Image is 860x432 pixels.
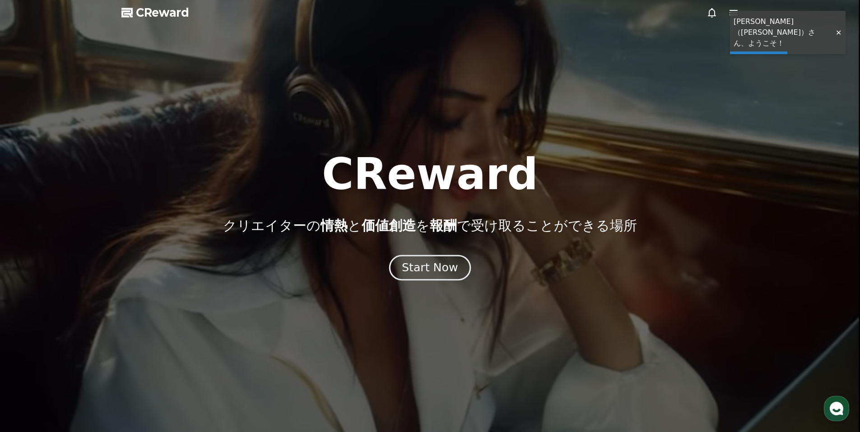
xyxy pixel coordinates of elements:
[362,218,416,233] span: 価値創造
[321,218,348,233] span: 情熱
[322,153,538,196] h1: CReward
[75,300,102,307] span: Messages
[430,218,457,233] span: 報酬
[3,286,60,309] a: Home
[223,218,637,234] p: クリエイターの と を で受け取ることができる場所
[116,286,173,309] a: Settings
[121,5,189,20] a: CReward
[391,265,469,273] a: Start Now
[402,260,458,275] div: Start Now
[60,286,116,309] a: Messages
[389,255,471,280] button: Start Now
[23,300,39,307] span: Home
[136,5,189,20] span: CReward
[134,300,156,307] span: Settings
